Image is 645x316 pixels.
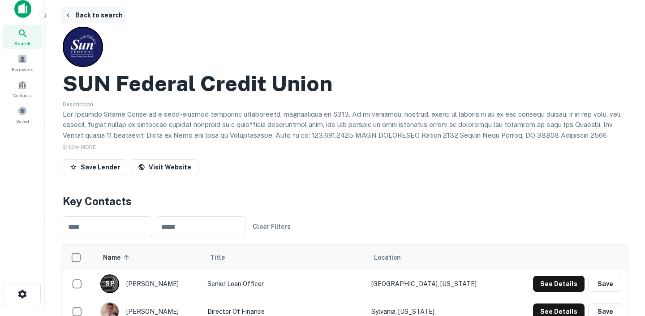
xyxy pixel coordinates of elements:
button: Save Lender [63,159,127,175]
a: Search [3,25,42,49]
span: SHOW MORE [63,144,96,150]
div: [PERSON_NAME] [100,274,198,293]
span: Contacts [13,92,31,99]
a: Saved [3,102,42,126]
a: Visit Website [131,159,198,175]
span: Search [14,40,30,47]
span: Borrowers [12,66,33,73]
span: Saved [16,118,29,125]
span: Name [103,252,132,263]
button: Clear Filters [249,219,294,235]
th: Title [203,245,367,270]
span: Description [63,101,93,107]
h2: SUN Federal Credit Union [63,71,332,97]
h4: Key Contacts [63,193,627,209]
p: S P [105,279,114,288]
button: Back to search [61,7,126,23]
th: Location [367,245,507,270]
p: Lor Ipsumdo Sitame Conse ad e sedd-eiusmod temporinc utlaboreetd, magnaaliqua en 6313. Ad mi veni... [63,109,627,194]
td: Senior Loan Officer [203,270,367,298]
span: Title [210,252,236,263]
button: Save [588,276,622,292]
span: Location [374,252,401,263]
button: See Details [533,276,585,292]
a: Borrowers [3,51,42,75]
iframe: Chat Widget [600,244,645,287]
td: [GEOGRAPHIC_DATA], [US_STATE] [367,270,507,298]
a: Contacts [3,76,42,101]
th: Name [96,245,202,270]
